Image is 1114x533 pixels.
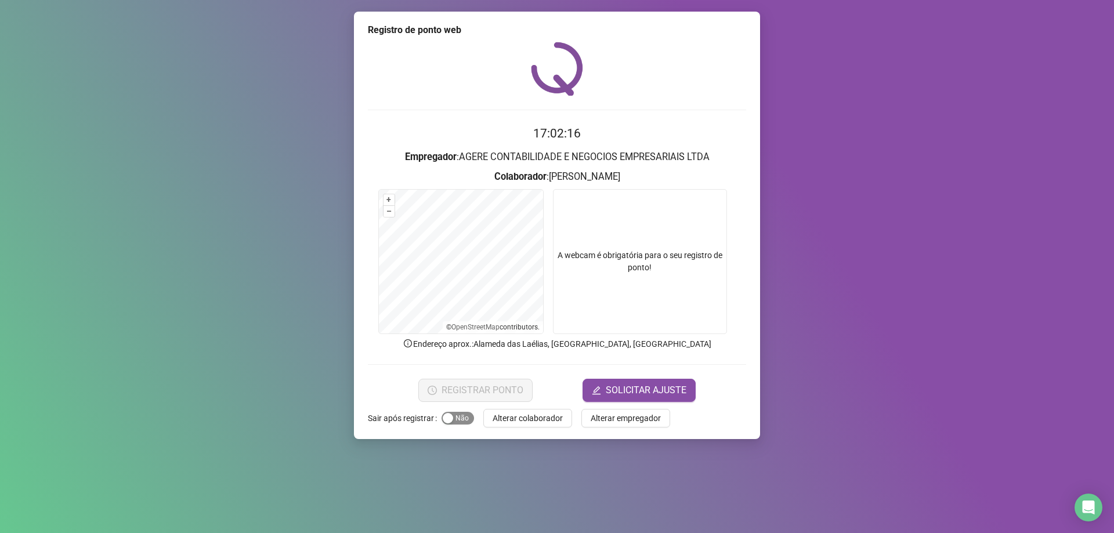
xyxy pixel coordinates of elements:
button: Alterar empregador [581,409,670,427]
h3: : AGERE CONTABILIDADE E NEGOCIOS EMPRESARIAIS LTDA [368,150,746,165]
button: + [384,194,395,205]
time: 17:02:16 [533,126,581,140]
button: REGISTRAR PONTO [418,379,533,402]
button: – [384,206,395,217]
p: Endereço aprox. : Alameda das Laélias, [GEOGRAPHIC_DATA], [GEOGRAPHIC_DATA] [368,338,746,350]
span: info-circle [403,338,413,349]
div: Registro de ponto web [368,23,746,37]
label: Sair após registrar [368,409,442,427]
h3: : [PERSON_NAME] [368,169,746,184]
div: Open Intercom Messenger [1075,494,1102,521]
span: SOLICITAR AJUSTE [606,383,686,397]
span: Alterar empregador [591,412,661,425]
span: edit [592,386,601,395]
strong: Colaborador [494,171,547,182]
div: A webcam é obrigatória para o seu registro de ponto! [553,189,727,334]
img: QRPoint [531,42,583,96]
button: editSOLICITAR AJUSTE [583,379,696,402]
strong: Empregador [405,151,457,162]
a: OpenStreetMap [451,323,500,331]
span: Alterar colaborador [493,412,563,425]
button: Alterar colaborador [483,409,572,427]
li: © contributors. [446,323,540,331]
